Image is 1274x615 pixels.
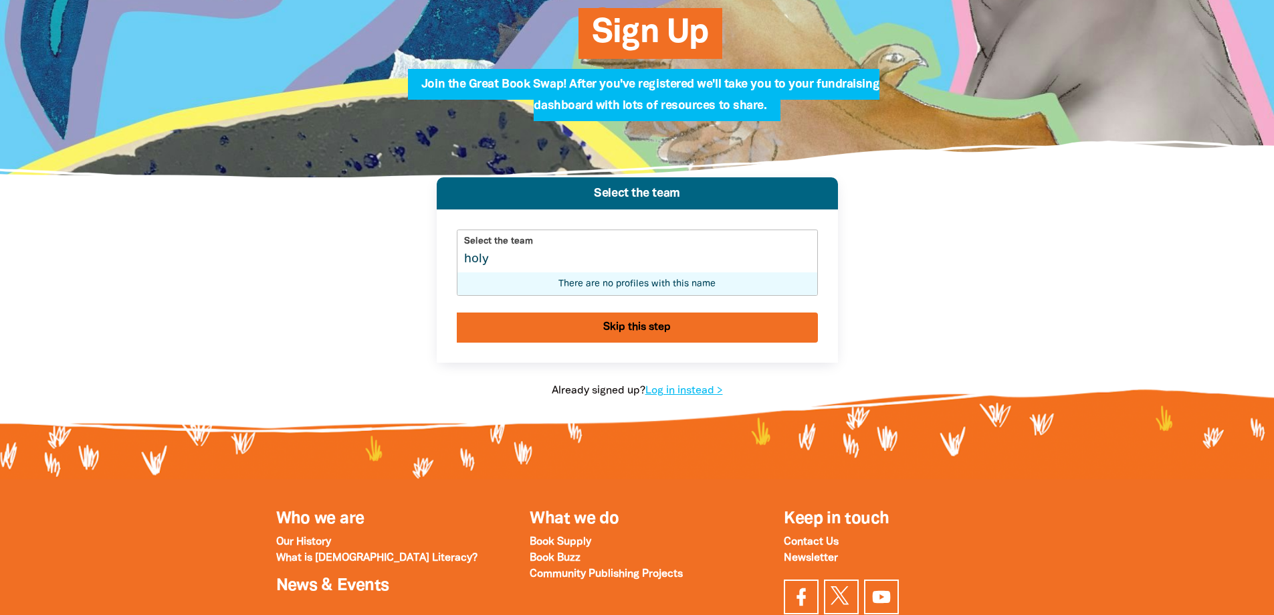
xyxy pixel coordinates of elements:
a: Community Publishing Projects [530,569,683,579]
a: What is [DEMOGRAPHIC_DATA] Literacy? [276,553,477,563]
span: Keep in touch [784,511,889,527]
a: Find us on YouTube [864,580,899,614]
button: Skip this step [457,313,818,343]
a: Book Supply [530,537,591,547]
a: Visit our facebook page [784,580,819,614]
a: Our History [276,537,331,547]
a: Newsletter [784,553,838,563]
a: Log in instead > [645,386,723,396]
p: Already signed up? [437,383,838,399]
a: Book Buzz [530,553,580,563]
p: There are no profiles with this name [457,276,817,292]
a: Find us on Twitter [824,580,859,614]
a: Who we are [276,511,364,527]
a: What we do [530,511,619,527]
a: News & Events [276,578,389,594]
a: Contact Us [784,537,839,547]
input: Start typing your team name [457,230,817,272]
h4: Select the team [443,187,831,199]
span: Sign Up [592,18,708,59]
span: Join the Great Book Swap! After you've registered we'll take you to your fundraising dashboard wi... [421,79,879,121]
